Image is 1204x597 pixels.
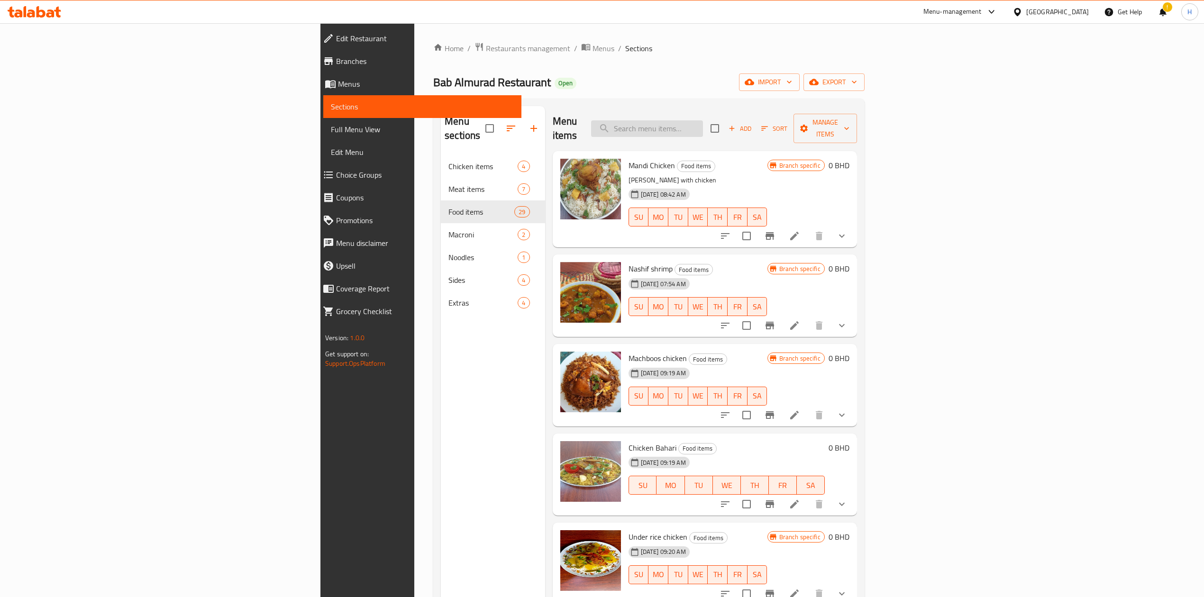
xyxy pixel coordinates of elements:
[675,264,713,275] div: Food items
[689,353,727,365] div: Food items
[708,387,728,406] button: TH
[553,114,580,143] h2: Menu items
[789,320,800,331] a: Edit menu item
[728,208,748,226] button: FR
[315,163,521,186] a: Choice Groups
[625,43,652,54] span: Sections
[522,117,545,140] button: Add section
[689,532,728,543] div: Food items
[689,479,709,492] span: TU
[731,568,744,581] span: FR
[668,208,688,226] button: TU
[797,476,825,495] button: SA
[448,274,518,286] div: Sides
[751,300,764,314] span: SA
[648,387,668,406] button: MO
[836,230,848,242] svg: Show Choices
[714,404,737,426] button: sort-choices
[808,225,830,247] button: delete
[633,568,645,581] span: SU
[677,161,715,172] span: Food items
[518,252,529,263] div: items
[500,117,522,140] span: Sort sections
[331,124,514,135] span: Full Menu View
[315,209,521,232] a: Promotions
[769,476,797,495] button: FR
[748,387,767,406] button: SA
[433,42,865,54] nav: breadcrumb
[637,458,690,467] span: [DATE] 09:19 AM
[688,387,708,406] button: WE
[773,479,793,492] span: FR
[711,300,724,314] span: TH
[725,121,755,136] button: Add
[474,42,570,54] a: Restaurants management
[717,479,737,492] span: WE
[448,161,518,172] span: Chicken items
[811,76,857,88] span: export
[758,404,781,426] button: Branch-specific-item
[708,565,728,584] button: TH
[692,300,704,314] span: WE
[560,441,621,502] img: Chicken Bahari
[518,253,529,262] span: 1
[737,494,757,514] span: Select to update
[629,387,649,406] button: SU
[441,178,545,200] div: Meat items7
[331,146,514,158] span: Edit Menu
[751,210,764,224] span: SA
[672,210,684,224] span: TU
[448,183,518,195] span: Meat items
[672,568,684,581] span: TU
[808,493,830,516] button: delete
[629,158,675,172] span: Mandi Chicken
[560,262,621,323] img: Nashif shrimp
[830,314,853,337] button: show more
[441,155,545,178] div: Chicken items4
[748,297,767,316] button: SA
[688,208,708,226] button: WE
[705,118,725,138] span: Select section
[836,498,848,510] svg: Show Choices
[678,443,717,454] div: Food items
[518,161,529,172] div: items
[685,476,713,495] button: TU
[441,151,545,318] nav: Menu sections
[713,476,741,495] button: WE
[315,277,521,300] a: Coverage Report
[315,232,521,254] a: Menu disclaimer
[711,568,724,581] span: TH
[336,260,514,271] span: Upsell
[336,55,514,67] span: Branches
[336,33,514,44] span: Edit Restaurant
[660,479,681,492] span: MO
[629,351,687,365] span: Machboos chicken
[350,332,365,344] span: 1.0.0
[652,389,665,403] span: MO
[518,276,529,285] span: 4
[714,493,737,516] button: sort-choices
[803,73,865,91] button: export
[486,43,570,54] span: Restaurants management
[728,387,748,406] button: FR
[923,6,982,18] div: Menu-management
[836,320,848,331] svg: Show Choices
[668,387,688,406] button: TU
[688,565,708,584] button: WE
[737,226,757,246] span: Select to update
[748,208,767,226] button: SA
[518,185,529,194] span: 7
[679,443,716,454] span: Food items
[518,297,529,308] div: items
[514,206,529,217] div: items
[441,269,545,291] div: Sides4
[448,206,514,217] span: Food items
[775,354,824,363] span: Branch specific
[747,76,792,88] span: import
[560,352,621,412] img: Machboos chicken
[755,121,794,136] span: Sort items
[829,159,849,172] h6: 0 BHD
[711,210,724,224] span: TH
[725,121,755,136] span: Add item
[652,300,665,314] span: MO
